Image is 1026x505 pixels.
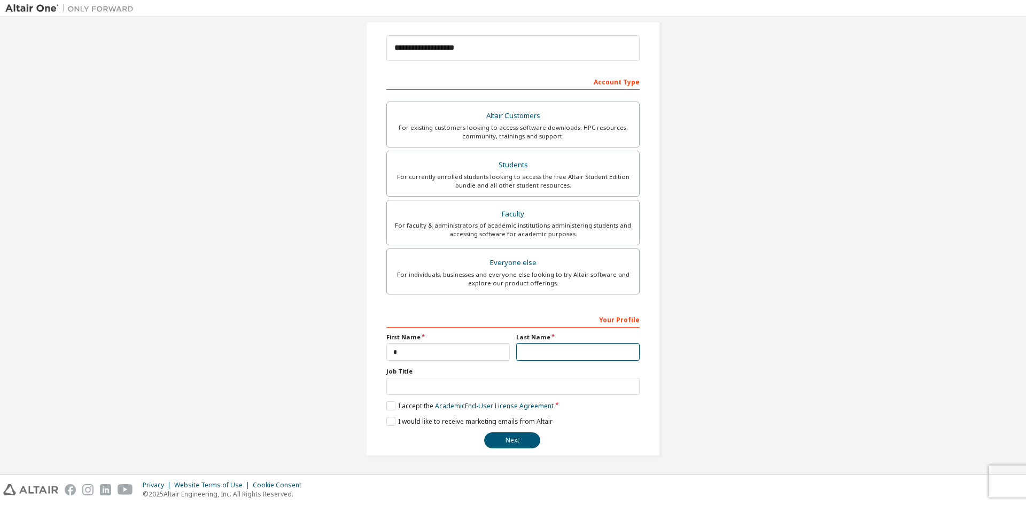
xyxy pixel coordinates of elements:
[65,484,76,495] img: facebook.svg
[386,73,640,90] div: Account Type
[253,481,308,490] div: Cookie Consent
[393,221,633,238] div: For faculty & administrators of academic institutions administering students and accessing softwa...
[174,481,253,490] div: Website Terms of Use
[82,484,94,495] img: instagram.svg
[118,484,133,495] img: youtube.svg
[386,417,553,426] label: I would like to receive marketing emails from Altair
[484,432,540,448] button: Next
[386,310,640,328] div: Your Profile
[5,3,139,14] img: Altair One
[386,401,554,410] label: I accept the
[386,367,640,376] label: Job Title
[393,255,633,270] div: Everyone else
[143,481,174,490] div: Privacy
[100,484,111,495] img: linkedin.svg
[516,333,640,341] label: Last Name
[435,401,554,410] a: Academic End-User License Agreement
[393,123,633,141] div: For existing customers looking to access software downloads, HPC resources, community, trainings ...
[3,484,58,495] img: altair_logo.svg
[143,490,308,499] p: © 2025 Altair Engineering, Inc. All Rights Reserved.
[386,333,510,341] label: First Name
[393,270,633,288] div: For individuals, businesses and everyone else looking to try Altair software and explore our prod...
[393,158,633,173] div: Students
[393,173,633,190] div: For currently enrolled students looking to access the free Altair Student Edition bundle and all ...
[393,207,633,222] div: Faculty
[393,108,633,123] div: Altair Customers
